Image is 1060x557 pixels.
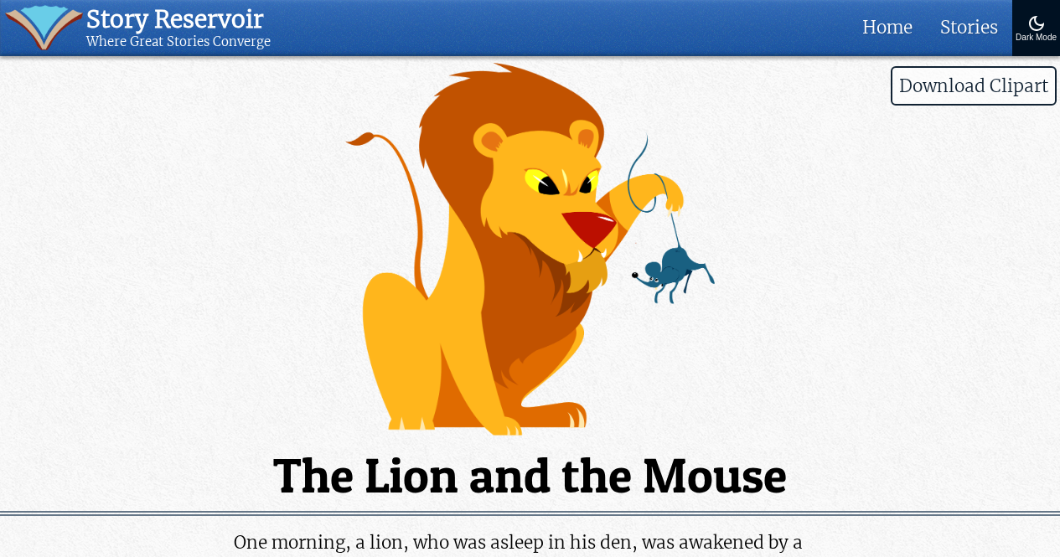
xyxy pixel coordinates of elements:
div: Where Great Stories Converge [86,34,271,50]
img: Turn On Dark Mode [1026,13,1047,34]
div: Story Reservoir [86,5,271,34]
img: icon of book with waver spilling out. [5,5,83,50]
span: Download Clipart [891,66,1057,106]
div: Dark Mode [1016,34,1057,43]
